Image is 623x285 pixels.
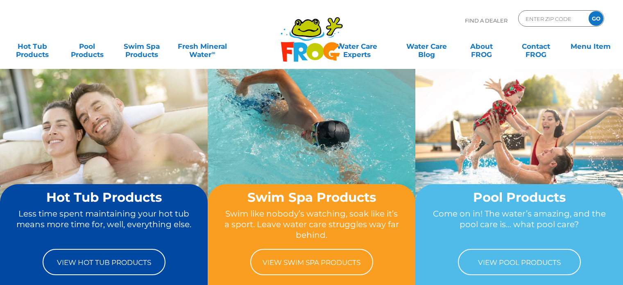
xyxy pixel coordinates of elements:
p: Find A Dealer [465,10,507,31]
a: AboutFROG [457,38,505,55]
h2: Pool Products [431,190,607,204]
h2: Swim Spa Products [223,190,400,204]
input: Zip Code Form [525,13,580,25]
a: View Swim Spa Products [250,249,373,275]
p: Less time spent maintaining your hot tub means more time for, well, everything else. [16,208,192,241]
sup: ∞ [211,50,215,56]
a: Hot TubProducts [8,38,57,55]
a: View Pool Products [458,249,581,275]
img: home-banner-swim-spa-short [208,68,415,224]
a: PoolProducts [63,38,111,55]
a: ContactFROG [512,38,560,55]
a: View Hot Tub Products [43,249,165,275]
a: Menu Item [566,38,614,55]
p: Swim like nobody’s watching, soak like it’s a sport. Leave water care struggles way far behind. [223,208,400,241]
img: home-banner-pool-short [415,68,623,224]
h2: Hot Tub Products [16,190,192,204]
a: Fresh MineralWater∞ [172,38,233,55]
a: Water CareExperts [317,38,396,55]
input: GO [589,11,603,26]
a: Water CareBlog [403,38,451,55]
p: Come on in! The water’s amazing, and the pool care is… what pool care? [431,208,607,241]
a: Swim SpaProducts [118,38,166,55]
